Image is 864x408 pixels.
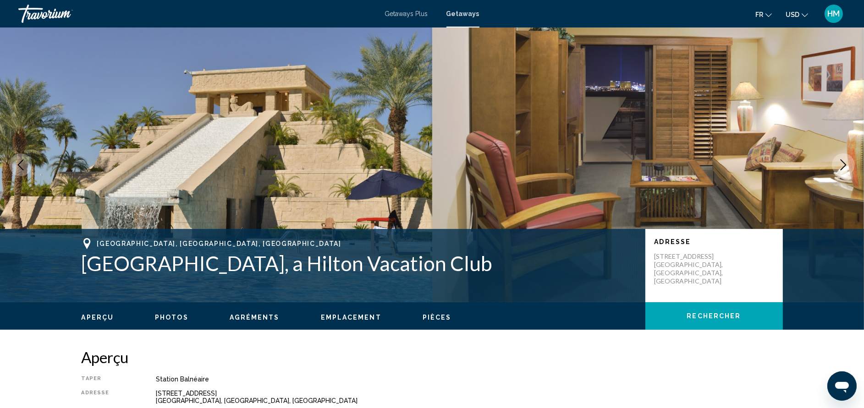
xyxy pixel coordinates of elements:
[655,238,774,245] p: Adresse
[446,10,479,17] a: Getaways
[755,8,772,21] button: Change language
[828,9,840,18] span: HM
[687,313,741,320] span: Rechercher
[230,314,280,321] span: Agréments
[423,313,451,321] button: Pièces
[655,252,728,285] p: [STREET_ADDRESS] [GEOGRAPHIC_DATA], [GEOGRAPHIC_DATA], [GEOGRAPHIC_DATA]
[156,390,783,404] div: [STREET_ADDRESS] [GEOGRAPHIC_DATA], [GEOGRAPHIC_DATA], [GEOGRAPHIC_DATA]
[82,313,114,321] button: Aperçu
[155,313,188,321] button: Photos
[321,314,381,321] span: Emplacement
[97,240,341,247] span: [GEOGRAPHIC_DATA], [GEOGRAPHIC_DATA], [GEOGRAPHIC_DATA]
[230,313,280,321] button: Agréments
[82,251,636,275] h1: [GEOGRAPHIC_DATA], a Hilton Vacation Club
[786,11,799,18] span: USD
[155,314,188,321] span: Photos
[423,314,451,321] span: Pièces
[645,302,783,330] button: Rechercher
[385,10,428,17] a: Getaways Plus
[321,313,381,321] button: Emplacement
[822,4,846,23] button: User Menu
[82,375,133,383] div: Taper
[827,371,857,401] iframe: Bouton de lancement de la fenêtre de messagerie
[786,8,808,21] button: Change currency
[82,348,783,366] h2: Aperçu
[18,5,376,23] a: Travorium
[156,375,783,383] div: Station balnéaire
[832,153,855,176] button: Next image
[755,11,763,18] span: fr
[9,153,32,176] button: Previous image
[82,390,133,404] div: Adresse
[82,314,114,321] span: Aperçu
